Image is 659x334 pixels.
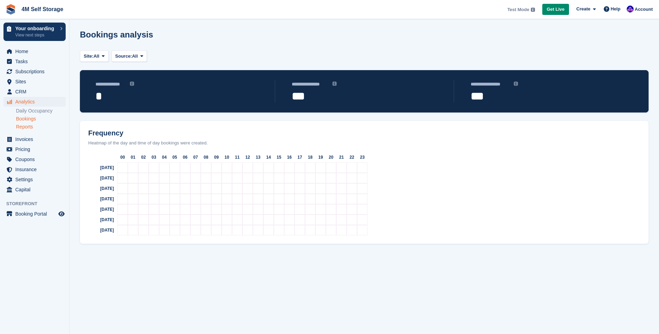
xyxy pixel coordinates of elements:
[15,47,57,56] span: Home
[347,152,357,162] div: 22
[3,209,66,219] a: menu
[274,152,284,162] div: 15
[19,3,66,15] a: 4M Self Storage
[242,152,253,162] div: 12
[263,152,274,162] div: 14
[190,152,201,162] div: 07
[542,4,569,15] a: Get Live
[83,204,117,215] div: [DATE]
[514,82,518,86] img: icon-info-grey-7440780725fd019a000dd9b08b2336e03edf1995a4989e88bcd33f0948082b44.svg
[284,152,295,162] div: 16
[3,175,66,184] a: menu
[83,162,117,173] div: [DATE]
[15,32,57,38] p: View next steps
[128,152,138,162] div: 01
[15,144,57,154] span: Pricing
[3,47,66,56] a: menu
[507,6,529,13] span: Test Mode
[3,97,66,107] a: menu
[15,67,57,76] span: Subscriptions
[211,152,222,162] div: 09
[80,30,153,39] h1: Bookings analysis
[3,87,66,97] a: menu
[15,77,57,86] span: Sites
[627,6,634,12] img: Pete Clutton
[3,185,66,194] a: menu
[357,152,368,162] div: 23
[3,57,66,66] a: menu
[3,165,66,174] a: menu
[635,6,653,13] span: Account
[84,53,93,60] span: Site:
[332,82,337,86] img: icon-info-grey-7440780725fd019a000dd9b08b2336e03edf1995a4989e88bcd33f0948082b44.svg
[326,152,336,162] div: 20
[83,183,117,194] div: [DATE]
[159,152,170,162] div: 04
[83,173,117,183] div: [DATE]
[3,134,66,144] a: menu
[201,152,211,162] div: 08
[83,129,646,137] h2: Frequency
[15,57,57,66] span: Tasks
[611,6,620,12] span: Help
[3,67,66,76] a: menu
[315,152,326,162] div: 19
[3,155,66,164] a: menu
[15,97,57,107] span: Analytics
[6,4,16,15] img: stora-icon-8386f47178a22dfd0bd8f6a31ec36ba5ce8667c1dd55bd0f319d3a0aa187defe.svg
[576,6,590,12] span: Create
[15,209,57,219] span: Booking Portal
[3,144,66,154] a: menu
[117,152,128,162] div: 00
[83,225,117,235] div: [DATE]
[149,152,159,162] div: 03
[15,175,57,184] span: Settings
[83,140,646,147] div: Heatmap of the day and time of day bookings were created.
[57,210,66,218] a: Preview store
[6,200,69,207] span: Storefront
[222,152,232,162] div: 10
[16,124,66,130] a: Reports
[15,26,57,31] p: Your onboarding
[232,152,242,162] div: 11
[253,152,263,162] div: 13
[83,194,117,204] div: [DATE]
[15,134,57,144] span: Invoices
[112,50,147,62] button: Source: All
[305,152,315,162] div: 18
[80,50,109,62] button: Site: All
[93,53,99,60] span: All
[15,155,57,164] span: Coupons
[3,23,66,41] a: Your onboarding View next steps
[15,87,57,97] span: CRM
[132,53,138,60] span: All
[16,108,66,114] a: Daily Occupancy
[15,165,57,174] span: Insurance
[295,152,305,162] div: 17
[170,152,180,162] div: 05
[138,152,149,162] div: 02
[16,116,66,122] a: Bookings
[547,6,565,13] span: Get Live
[180,152,190,162] div: 06
[3,77,66,86] a: menu
[336,152,347,162] div: 21
[130,82,134,86] img: icon-info-grey-7440780725fd019a000dd9b08b2336e03edf1995a4989e88bcd33f0948082b44.svg
[15,185,57,194] span: Capital
[115,53,132,60] span: Source:
[83,215,117,225] div: [DATE]
[531,8,535,12] img: icon-info-grey-7440780725fd019a000dd9b08b2336e03edf1995a4989e88bcd33f0948082b44.svg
